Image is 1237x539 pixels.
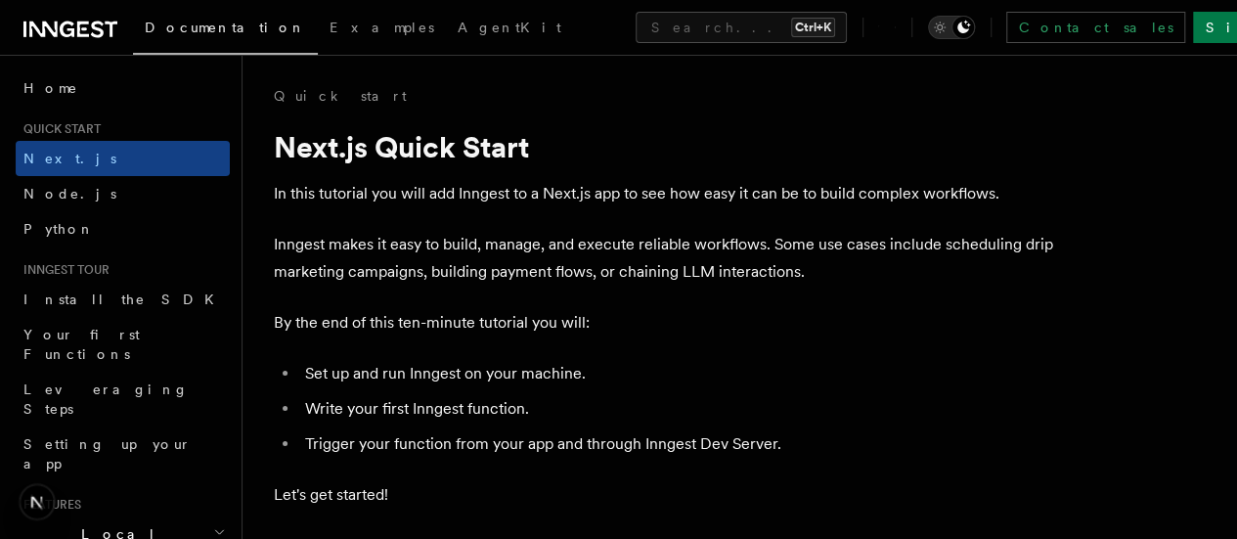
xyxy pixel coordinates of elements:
a: AgentKit [446,6,573,53]
a: Home [16,70,230,106]
h1: Next.js Quick Start [274,129,1056,164]
span: Inngest tour [16,262,110,278]
a: Setting up your app [16,427,230,481]
span: Install the SDK [23,292,226,307]
a: Next.js [16,141,230,176]
a: Examples [318,6,446,53]
p: In this tutorial you will add Inngest to a Next.js app to see how easy it can be to build complex... [274,180,1056,207]
kbd: Ctrl+K [791,18,835,37]
a: Leveraging Steps [16,372,230,427]
span: Documentation [145,20,306,35]
span: Node.js [23,186,116,202]
button: Toggle dark mode [928,16,975,39]
span: Examples [330,20,434,35]
li: Write your first Inngest function. [299,395,1056,423]
button: Search...Ctrl+K [636,12,847,43]
span: Features [16,497,81,513]
li: Trigger your function from your app and through Inngest Dev Server. [299,430,1056,458]
p: Let's get started! [274,481,1056,509]
span: Setting up your app [23,436,192,472]
span: Your first Functions [23,327,140,362]
a: Contact sales [1006,12,1185,43]
p: By the end of this ten-minute tutorial you will: [274,309,1056,337]
p: Inngest makes it easy to build, manage, and execute reliable workflows. Some use cases include sc... [274,231,1056,286]
span: Quick start [16,121,101,137]
a: Python [16,211,230,247]
span: AgentKit [458,20,561,35]
span: Home [23,78,78,98]
a: Quick start [274,86,407,106]
span: Leveraging Steps [23,382,189,417]
a: Your first Functions [16,317,230,372]
a: Node.js [16,176,230,211]
a: Documentation [133,6,318,55]
span: Python [23,221,95,237]
li: Set up and run Inngest on your machine. [299,360,1056,387]
a: Install the SDK [16,282,230,317]
span: Next.js [23,151,116,166]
